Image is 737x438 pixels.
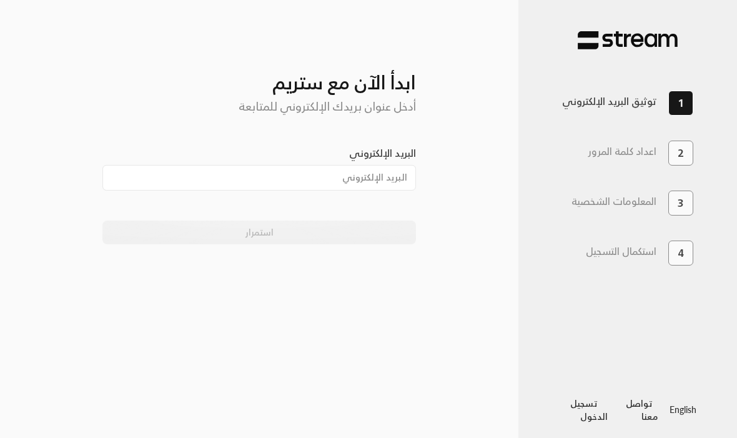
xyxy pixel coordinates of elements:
[678,246,684,261] span: 4
[102,165,417,191] input: البريد الإلكتروني
[619,391,670,427] button: تواصل معنا
[586,246,656,257] h3: استكمال التسجيل
[570,396,608,424] a: تسجيل الدخول
[578,31,678,50] img: Stream Pay
[678,196,684,211] span: 3
[626,396,663,424] a: تواصل معنا
[559,391,619,427] button: تسجيل الدخول
[670,398,696,421] a: English
[571,196,656,207] h3: المعلومات الشخصية
[562,96,656,107] h3: توثيق البريد الإلكتروني
[678,146,684,161] span: 2
[102,51,417,94] h3: ابدأ الآن مع ستريم
[588,146,656,157] h3: اعداد كلمة المرور
[349,146,416,161] label: البريد الإلكتروني
[678,95,684,111] span: 1
[102,100,417,114] h5: أدخل عنوان بريدك الإلكتروني للمتابعة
